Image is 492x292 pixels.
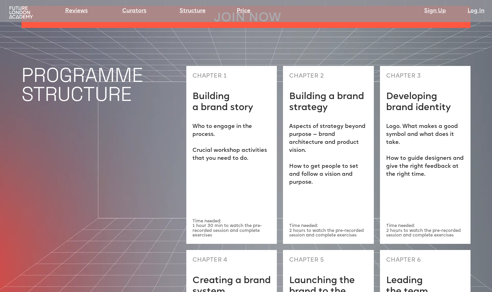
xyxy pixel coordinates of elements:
a: Structure [180,7,206,15]
a: Curators [122,7,146,15]
h2: Building a brand strategy [289,91,367,113]
a: Sign Up [424,7,446,15]
p: CHAPTER 6 [386,256,421,265]
p: CHAPTER 4 [192,256,227,265]
p: CHAPTER 3 [386,72,421,81]
p: CHAPTER 2 [289,72,324,81]
p: CHAPTER 1 [192,72,227,81]
p: Aspects of strategy beyond purpose — brand architecture and product vision. ‍ How to get people t... [289,123,367,186]
h2: Developing brand identity [386,91,464,113]
a: Log In [467,7,484,15]
p: Time needed: 2 hours to watch the pre-recorded session and complete exercises [289,224,367,238]
p: Logo. What makes a good symbol and what does it take. How to guide designers and give the right f... [386,123,464,179]
p: Who to engage in the process. ‍ Crucial workshop activities that you need to do. [192,123,271,163]
h1: PROGRAMME STRUCTURE [21,66,180,104]
p: CHAPTER 5 [289,256,324,265]
p: Time needed: 1 hour 30 min to watch the pre-recorded session and complete exercises [192,219,271,238]
a: Price [237,7,250,15]
a: Reviews [65,7,88,15]
h2: Building a brand story [192,91,253,113]
p: Time needed: 2 hours to watch the pre-recorded session and complete exercises [386,224,464,238]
